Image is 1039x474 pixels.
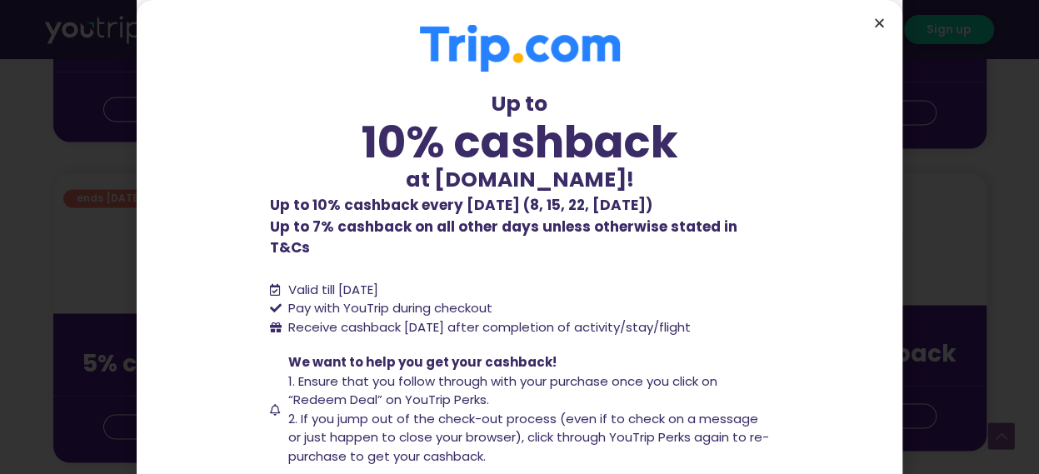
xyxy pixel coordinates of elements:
span: Valid till [DATE] [288,281,378,298]
span: Receive cashback [DATE] after completion of activity/stay/flight [288,318,691,336]
div: 10% cashback [270,120,770,164]
b: Up to 10% cashback every [DATE] (8, 15, 22, [DATE]) [270,195,652,215]
span: We want to help you get your cashback! [288,353,557,371]
a: Close [873,17,886,29]
span: 1. Ensure that you follow through with your purchase once you click on “Redeem Deal” on YouTrip P... [288,372,717,409]
span: 2. If you jump out of the check-out process (even if to check on a message or just happen to clos... [288,410,769,465]
div: Up to at [DOMAIN_NAME]! [270,88,770,195]
span: Pay with YouTrip during checkout [284,299,492,318]
p: Up to 7% cashback on all other days unless otherwise stated in T&Cs [270,195,770,259]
